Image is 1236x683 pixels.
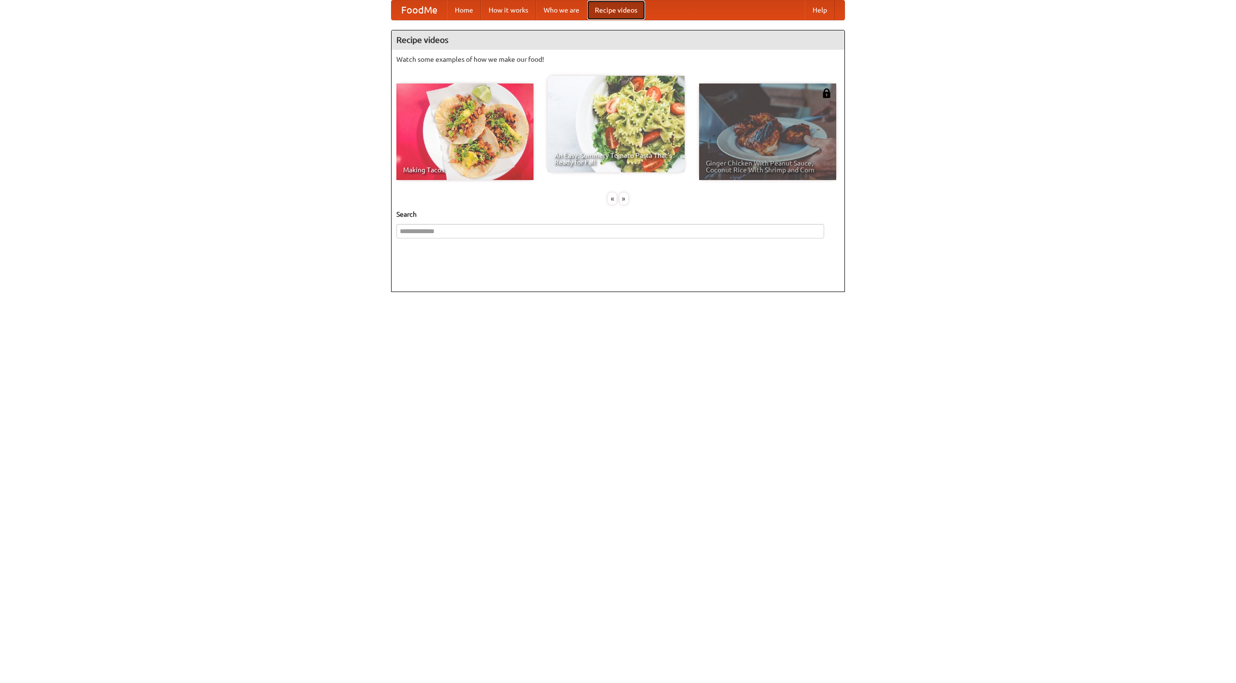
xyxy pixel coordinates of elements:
a: How it works [481,0,536,20]
p: Watch some examples of how we make our food! [396,55,840,64]
a: An Easy, Summery Tomato Pasta That's Ready for Fall [548,76,685,172]
a: Who we are [536,0,587,20]
img: 483408.png [822,88,831,98]
span: Making Tacos [403,167,527,173]
h4: Recipe videos [392,30,844,50]
div: « [608,193,617,205]
a: Recipe videos [587,0,645,20]
a: FoodMe [392,0,447,20]
a: Home [447,0,481,20]
a: Making Tacos [396,84,534,180]
span: An Easy, Summery Tomato Pasta That's Ready for Fall [554,152,678,166]
a: Help [805,0,835,20]
div: » [619,193,628,205]
h5: Search [396,209,840,219]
